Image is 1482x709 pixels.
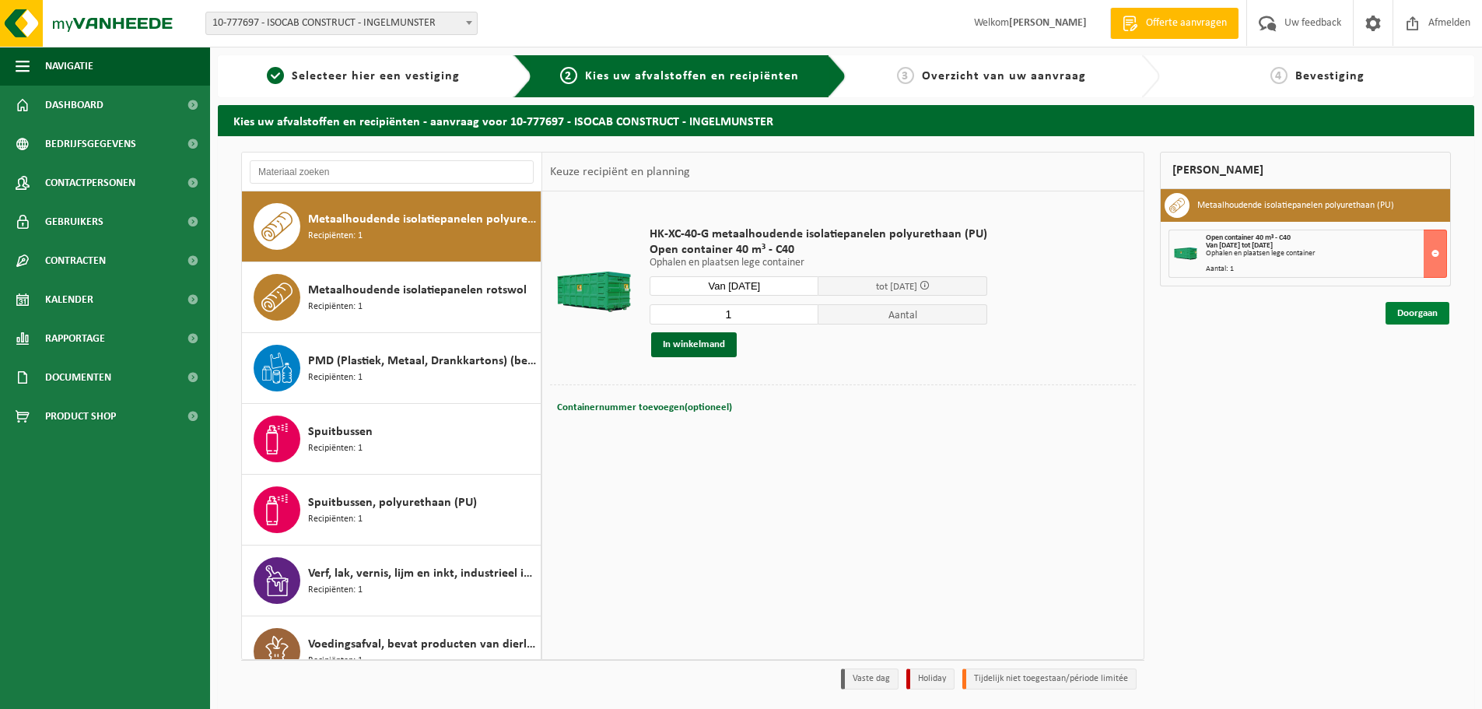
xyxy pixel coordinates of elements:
button: Metaalhoudende isolatiepanelen polyurethaan (PU) Recipiënten: 1 [242,191,541,262]
span: Recipiënten: 1 [308,441,363,456]
div: Ophalen en plaatsen lege container [1206,250,1446,258]
button: Voedingsafval, bevat producten van dierlijke oorsprong, onverpakt, categorie 3 Recipiënten: 1 [242,616,541,686]
a: Offerte aanvragen [1110,8,1239,39]
span: Recipiënten: 1 [308,370,363,385]
span: 4 [1270,67,1288,84]
span: Containernummer toevoegen(optioneel) [557,402,732,412]
span: Overzicht van uw aanvraag [922,70,1086,82]
span: Open container 40 m³ - C40 [1206,233,1291,242]
li: Tijdelijk niet toegestaan/période limitée [962,669,1137,690]
span: 10-777697 - ISOCAB CONSTRUCT - INGELMUNSTER [205,12,478,35]
span: Navigatie [45,47,93,86]
button: Spuitbussen, polyurethaan (PU) Recipiënten: 1 [242,475,541,546]
input: Materiaal zoeken [250,160,534,184]
span: Product Shop [45,397,116,436]
span: PMD (Plastiek, Metaal, Drankkartons) (bedrijven) [308,352,537,370]
span: Spuitbussen [308,423,373,441]
span: Recipiënten: 1 [308,583,363,598]
span: 10-777697 - ISOCAB CONSTRUCT - INGELMUNSTER [206,12,477,34]
div: [PERSON_NAME] [1160,152,1451,189]
span: Contracten [45,241,106,280]
span: Spuitbussen, polyurethaan (PU) [308,493,477,512]
li: Vaste dag [841,669,899,690]
span: Metaalhoudende isolatiepanelen rotswol [308,281,527,300]
span: Rapportage [45,319,105,358]
span: Offerte aanvragen [1142,16,1231,31]
span: Recipiënten: 1 [308,654,363,669]
p: Ophalen en plaatsen lege container [650,258,987,269]
button: PMD (Plastiek, Metaal, Drankkartons) (bedrijven) Recipiënten: 1 [242,333,541,404]
span: Contactpersonen [45,163,135,202]
span: HK-XC-40-G metaalhoudende isolatiepanelen polyurethaan (PU) [650,226,987,242]
span: Kalender [45,280,93,319]
span: Aantal [818,304,987,325]
span: Dashboard [45,86,103,125]
span: Verf, lak, vernis, lijm en inkt, industrieel in kleinverpakking [308,564,537,583]
span: Bevestiging [1295,70,1365,82]
input: Selecteer datum [650,276,818,296]
span: Documenten [45,358,111,397]
span: 1 [267,67,284,84]
span: Recipiënten: 1 [308,229,363,244]
button: Verf, lak, vernis, lijm en inkt, industrieel in kleinverpakking Recipiënten: 1 [242,546,541,616]
button: Metaalhoudende isolatiepanelen rotswol Recipiënten: 1 [242,262,541,333]
button: In winkelmand [651,332,737,357]
button: Spuitbussen Recipiënten: 1 [242,404,541,475]
a: Doorgaan [1386,302,1449,325]
span: 3 [897,67,914,84]
span: Gebruikers [45,202,103,241]
h3: Metaalhoudende isolatiepanelen polyurethaan (PU) [1197,193,1394,218]
div: Aantal: 1 [1206,265,1446,273]
span: Recipiënten: 1 [308,300,363,314]
span: Selecteer hier een vestiging [292,70,460,82]
button: Containernummer toevoegen(optioneel) [555,397,734,419]
span: Open container 40 m³ - C40 [650,242,987,258]
span: Bedrijfsgegevens [45,125,136,163]
strong: [PERSON_NAME] [1009,17,1087,29]
span: tot [DATE] [876,282,917,292]
div: Keuze recipiënt en planning [542,153,698,191]
span: Recipiënten: 1 [308,512,363,527]
h2: Kies uw afvalstoffen en recipiënten - aanvraag voor 10-777697 - ISOCAB CONSTRUCT - INGELMUNSTER [218,105,1474,135]
a: 1Selecteer hier een vestiging [226,67,501,86]
span: 2 [560,67,577,84]
strong: Van [DATE] tot [DATE] [1206,241,1273,250]
li: Holiday [906,669,955,690]
span: Metaalhoudende isolatiepanelen polyurethaan (PU) [308,210,537,229]
span: Voedingsafval, bevat producten van dierlijke oorsprong, onverpakt, categorie 3 [308,635,537,654]
span: Kies uw afvalstoffen en recipiënten [585,70,799,82]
